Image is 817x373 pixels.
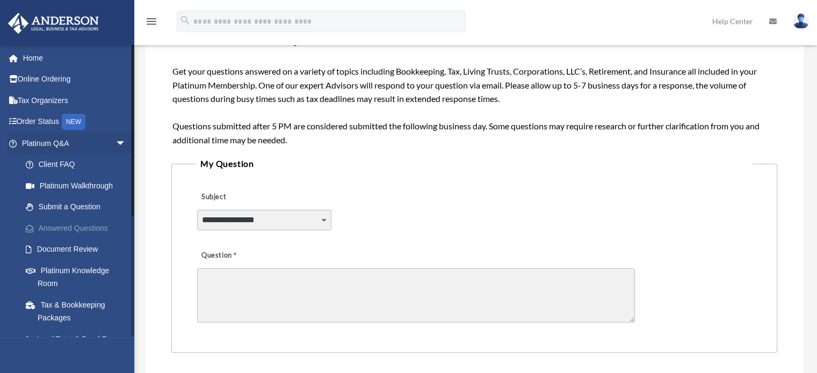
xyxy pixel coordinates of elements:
[145,19,158,28] a: menu
[8,111,142,133] a: Order StatusNEW
[15,217,142,239] a: Answered Questions
[62,114,85,130] div: NEW
[8,47,142,69] a: Home
[172,31,341,47] span: Submit a Platinum Question
[793,13,809,29] img: User Pic
[196,156,753,171] legend: My Question
[197,248,280,264] label: Question
[15,196,137,218] a: Submit a Question
[15,154,142,175] a: Client FAQ
[15,260,142,294] a: Platinum Knowledge Room
[5,13,102,34] img: Anderson Advisors Platinum Portal
[15,175,142,196] a: Platinum Walkthrough
[8,69,142,90] a: Online Ordering
[115,133,137,155] span: arrow_drop_down
[197,190,299,205] label: Subject
[179,14,191,26] i: search
[145,15,158,28] i: menu
[15,328,142,350] a: Land Trust & Deed Forum
[15,239,142,260] a: Document Review
[8,90,142,111] a: Tax Organizers
[8,133,142,154] a: Platinum Q&Aarrow_drop_down
[15,294,142,328] a: Tax & Bookkeeping Packages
